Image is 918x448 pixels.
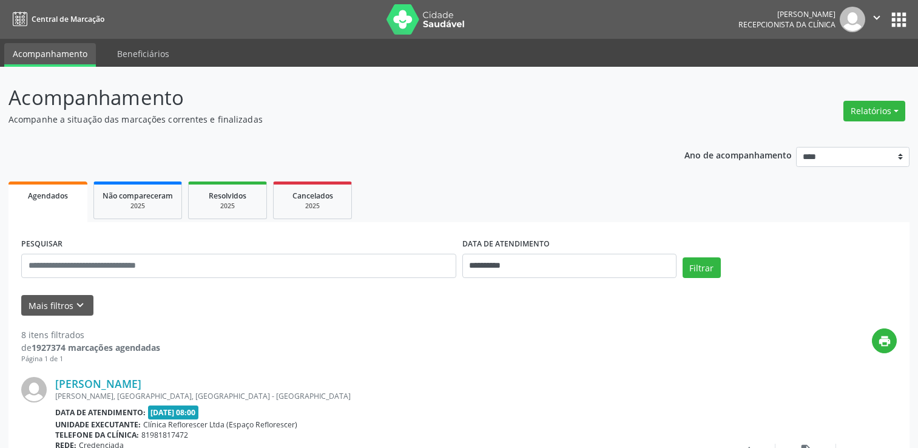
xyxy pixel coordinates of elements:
span: Agendados [28,191,68,201]
button: Mais filtroskeyboard_arrow_down [21,295,93,316]
b: Unidade executante: [55,419,141,430]
span: Resolvidos [209,191,246,201]
div: 2025 [103,202,173,211]
button: Filtrar [683,257,721,278]
i:  [870,11,883,24]
button: print [872,328,897,353]
img: img [840,7,865,32]
p: Ano de acompanhamento [684,147,792,162]
button: apps [888,9,910,30]
div: [PERSON_NAME], [GEOGRAPHIC_DATA], [GEOGRAPHIC_DATA] - [GEOGRAPHIC_DATA] [55,391,715,401]
img: img [21,377,47,402]
button: Relatórios [843,101,905,121]
i: keyboard_arrow_down [73,299,87,312]
b: Telefone da clínica: [55,430,139,440]
a: Beneficiários [109,43,178,64]
label: DATA DE ATENDIMENTO [462,235,550,254]
b: Data de atendimento: [55,407,146,418]
span: Central de Marcação [32,14,104,24]
span: [DATE] 08:00 [148,406,199,419]
span: Clínica Reflorescer Ltda (Espaço Reflorescer) [143,419,297,430]
span: 81981817472 [141,430,188,440]
a: [PERSON_NAME] [55,377,141,390]
button:  [865,7,888,32]
i: print [878,334,891,348]
div: 2025 [197,202,258,211]
a: Acompanhamento [4,43,96,67]
div: Página 1 de 1 [21,354,160,364]
div: [PERSON_NAME] [738,9,835,19]
div: de [21,341,160,354]
span: Cancelados [292,191,333,201]
p: Acompanhe a situação das marcações correntes e finalizadas [8,113,640,126]
strong: 1927374 marcações agendadas [32,342,160,353]
span: Não compareceram [103,191,173,201]
div: 2025 [282,202,343,211]
span: Recepcionista da clínica [738,19,835,30]
a: Central de Marcação [8,9,104,29]
p: Acompanhamento [8,83,640,113]
div: 8 itens filtrados [21,328,160,341]
label: PESQUISAR [21,235,62,254]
